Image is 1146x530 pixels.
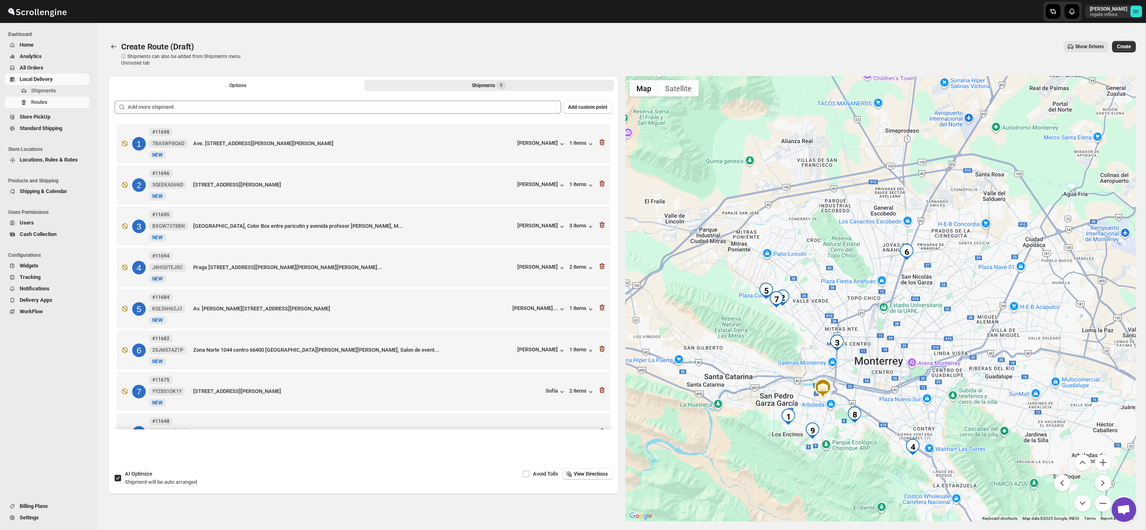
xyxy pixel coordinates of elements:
div: 3 [829,335,845,351]
div: Sofía [546,388,566,396]
button: Add custom point [563,101,612,114]
button: 2 items [569,388,595,396]
span: Add custom point [568,104,607,110]
button: [PERSON_NAME] [517,264,566,272]
span: 5QEEKA06ND [152,182,183,188]
button: All Route Options [113,80,363,91]
div: Selected Shipments [108,94,619,433]
span: NEW [152,193,163,199]
div: [STREET_ADDRESS][PERSON_NAME] [193,387,542,395]
span: NEW [152,152,163,158]
button: Locations, Rules & Rates [5,154,89,166]
span: 20JMS7AZ1P [152,347,183,353]
button: Shipments [5,85,89,97]
span: NEW [152,400,163,406]
b: #11684 [152,294,169,300]
span: NEW [152,359,163,364]
div: 1 [132,137,146,150]
div: Ave. [STREET_ADDRESS][PERSON_NAME][PERSON_NAME] [193,139,514,148]
div: 6 [898,244,915,260]
div: Shipments [472,81,506,90]
input: Add more shipment [128,101,561,114]
div: 1 items [569,181,595,189]
span: Store PickUp [20,114,50,120]
img: Google [627,511,654,521]
span: View Directions [574,471,608,477]
span: Shipment will be auto arranged [125,479,197,485]
div: [GEOGRAPHIC_DATA], Color Box entre paricutin y avenida profesor [PERSON_NAME], M... [193,222,514,230]
span: Home [20,42,34,48]
p: [PERSON_NAME] [1090,6,1127,12]
button: Routes [5,97,89,108]
span: Shipments [31,88,56,94]
span: Settings [20,514,39,521]
span: NEW [152,317,163,323]
button: Zoom in [1095,454,1111,471]
div: [PERSON_NAME] [517,346,566,355]
text: DC [1133,9,1139,14]
a: Open this area in Google Maps (opens a new window) [627,511,654,521]
a: Report a map error [1101,516,1133,521]
div: 2 [132,178,146,192]
div: [STREET_ADDRESS][PERSON_NAME] [193,181,514,189]
button: Show street map [629,80,658,97]
button: Keyboard shortcuts [982,516,1017,521]
span: J8HG0TEJRC [152,264,183,271]
span: Cash Collection [20,231,56,237]
div: 5 [132,302,146,316]
span: Notifications [20,285,50,292]
button: [PERSON_NAME] [517,140,566,148]
div: 2 [774,290,791,306]
span: Create [1117,43,1131,50]
button: Selected Shipments [364,80,614,91]
span: All Orders [20,65,43,71]
button: Zoom out [1095,495,1111,512]
button: Widgets [5,260,89,272]
button: [PERSON_NAME] [517,429,566,437]
span: Tracking [20,274,41,280]
span: NEW [152,235,163,240]
span: Users [20,220,34,226]
button: 1 items [569,346,595,355]
span: Configurations [8,252,92,258]
span: 9 [500,82,503,89]
button: [PERSON_NAME]... [512,305,566,313]
button: Analytics [5,51,89,62]
b: #11648 [152,418,169,424]
button: Notifications [5,283,89,294]
button: Users [5,217,89,229]
div: [PERSON_NAME] [517,181,566,189]
button: Home [5,39,89,51]
div: 7 [132,385,146,398]
button: Move down [1074,495,1091,512]
span: YYZ8S1OK1Y [152,388,182,395]
div: 7 [768,291,785,308]
span: Map data ©2025 Google, INEGI [1022,516,1079,521]
button: Delivery Apps [5,294,89,306]
div: 1 items [569,429,595,437]
span: DAVID CORONADO [1130,6,1142,17]
div: 1 [780,409,796,425]
a: Open chat [1112,497,1136,522]
div: 3 [132,220,146,233]
button: All Orders [5,62,89,74]
span: AI Optimize [125,471,152,477]
button: 1 items [569,140,595,148]
b: #11696 [152,171,169,176]
span: BXGW7378BN [152,223,185,229]
span: Local Delivery [20,76,53,82]
div: [PERSON_NAME] [517,222,566,231]
button: 1 items [569,305,595,313]
button: Move right [1095,475,1111,491]
a: Terms [1084,516,1096,521]
span: KQL56H62J3 [152,305,182,312]
button: 2 items [569,264,595,272]
span: NEW [152,276,163,282]
button: User menu [1085,5,1143,18]
div: 3 items [569,222,595,231]
span: Users Permissions [8,209,92,216]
